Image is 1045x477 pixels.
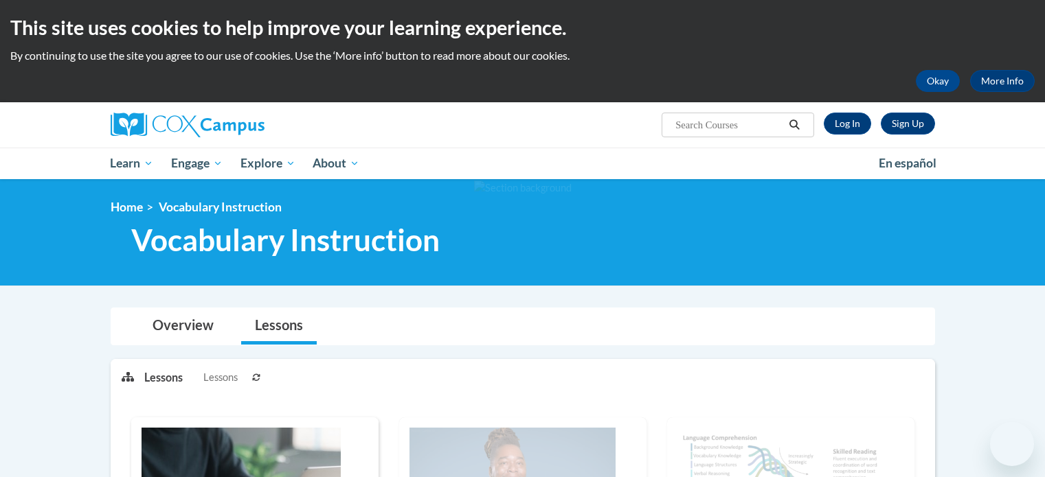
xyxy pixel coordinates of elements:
[674,117,784,133] input: Search Courses
[240,155,295,172] span: Explore
[111,200,143,214] a: Home
[990,422,1034,466] iframe: Button to launch messaging window
[111,113,372,137] a: Cox Campus
[241,308,317,345] a: Lessons
[162,148,232,179] a: Engage
[784,117,805,133] button: Search
[824,113,871,135] a: Log In
[304,148,368,179] a: About
[881,113,935,135] a: Register
[10,48,1035,63] p: By continuing to use the site you agree to our use of cookies. Use the ‘More info’ button to read...
[232,148,304,179] a: Explore
[90,148,956,179] div: Main menu
[916,70,960,92] button: Okay
[474,181,572,196] img: Section background
[102,148,163,179] a: Learn
[171,155,223,172] span: Engage
[10,14,1035,41] h2: This site uses cookies to help improve your learning experience.
[144,370,183,385] p: Lessons
[870,149,945,178] a: En español
[788,120,800,130] i: 
[203,370,238,385] span: Lessons
[159,200,282,214] span: Vocabulary Instruction
[879,156,936,170] span: En español
[111,113,265,137] img: Cox Campus
[313,155,359,172] span: About
[131,222,440,258] span: Vocabulary Instruction
[139,308,227,345] a: Overview
[110,155,153,172] span: Learn
[970,70,1035,92] a: More Info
